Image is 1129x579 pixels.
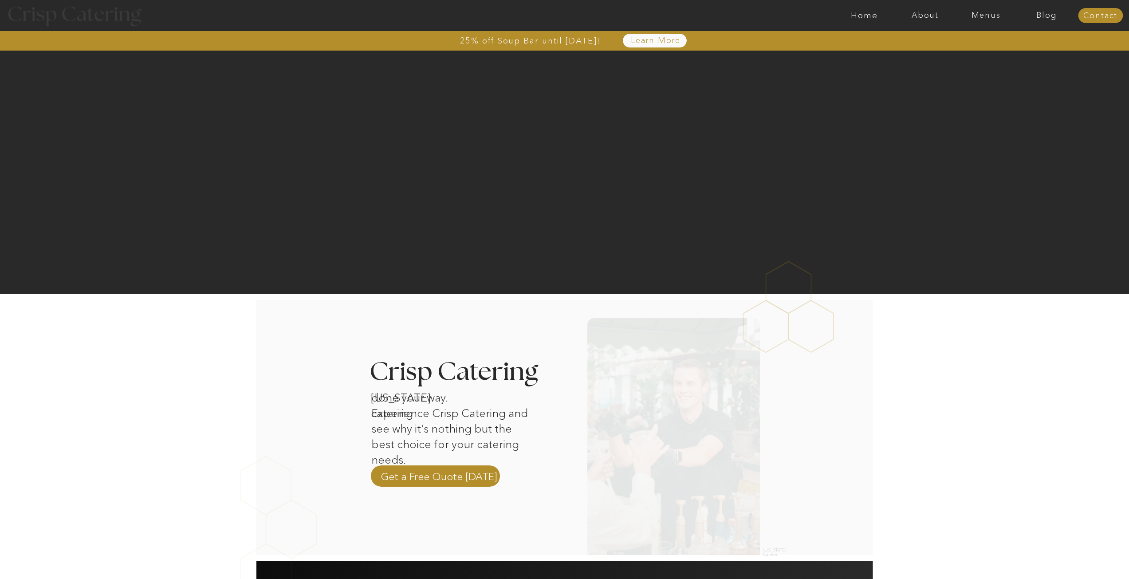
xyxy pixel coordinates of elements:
[895,11,956,20] a: About
[381,469,497,483] a: Get a Free Quote [DATE]
[1016,11,1077,20] a: Blog
[370,359,561,386] h3: Crisp Catering
[1078,12,1123,20] a: Contact
[834,11,895,20] a: Home
[371,390,463,402] h1: [US_STATE] catering
[610,36,701,45] a: Learn More
[371,390,533,446] p: done your way. Experience Crisp Catering and see why it’s nothing but the best choice for your ca...
[956,11,1016,20] a: Menus
[428,36,633,45] a: 25% off Soup Bar until [DATE]!
[763,548,791,553] h2: [US_STATE] Caterer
